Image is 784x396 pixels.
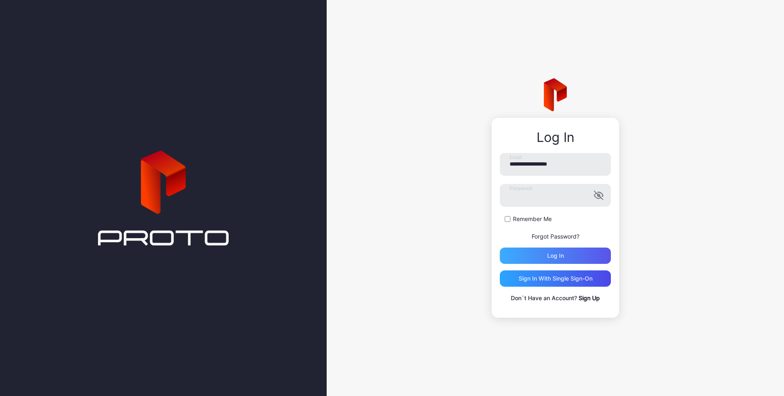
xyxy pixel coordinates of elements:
p: Don`t Have an Account? [500,293,611,303]
label: Remember Me [513,215,552,223]
input: Email [500,153,611,176]
button: Sign in With Single Sign-On [500,270,611,287]
a: Forgot Password? [532,233,579,240]
div: Log in [547,252,564,259]
div: Log In [500,130,611,145]
button: Log in [500,248,611,264]
input: Password [500,184,611,207]
button: Password [594,190,604,200]
div: Sign in With Single Sign-On [519,275,592,282]
a: Sign Up [579,294,600,301]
